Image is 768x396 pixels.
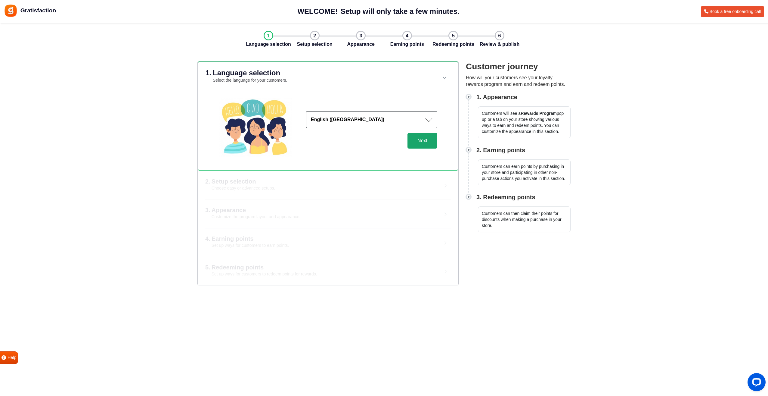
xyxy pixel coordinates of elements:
[476,193,535,202] h3: 3. Redeeming points
[407,133,437,149] button: Next
[478,206,571,232] p: Customers can then claim their points for discounts when making a purchase in your store.
[341,7,460,16] h1: Setup will only take a few minutes.
[213,69,287,77] h2: Language selection
[478,106,571,138] p: Customers will see a pop up or a tab on your store showing various ways to earn and redeem points...
[297,7,337,16] h1: WELCOME!
[466,74,571,88] p: How will your customers see your loyalty rewards program and earn and redeem points.
[20,6,56,15] span: Gratisfaction
[306,111,437,128] button: English ([GEOGRAPHIC_DATA])
[478,159,571,185] p: Customers can earn points by purchasing in your store and participating in other non-purchase act...
[8,354,17,361] span: Help
[213,78,287,83] small: Select the language for your customers.
[476,93,517,102] h3: 1. Appearance
[476,146,525,155] h3: 2. Earning points
[311,117,384,122] strong: English ([GEOGRAPHIC_DATA])
[4,4,17,17] img: Gratisfaction
[701,6,764,17] a: Book a free onboarding call
[743,371,768,396] iframe: LiveChat chat widget
[521,111,557,116] strong: Rewards Program
[466,61,571,72] h2: Customer journey
[206,69,212,84] h2: 1.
